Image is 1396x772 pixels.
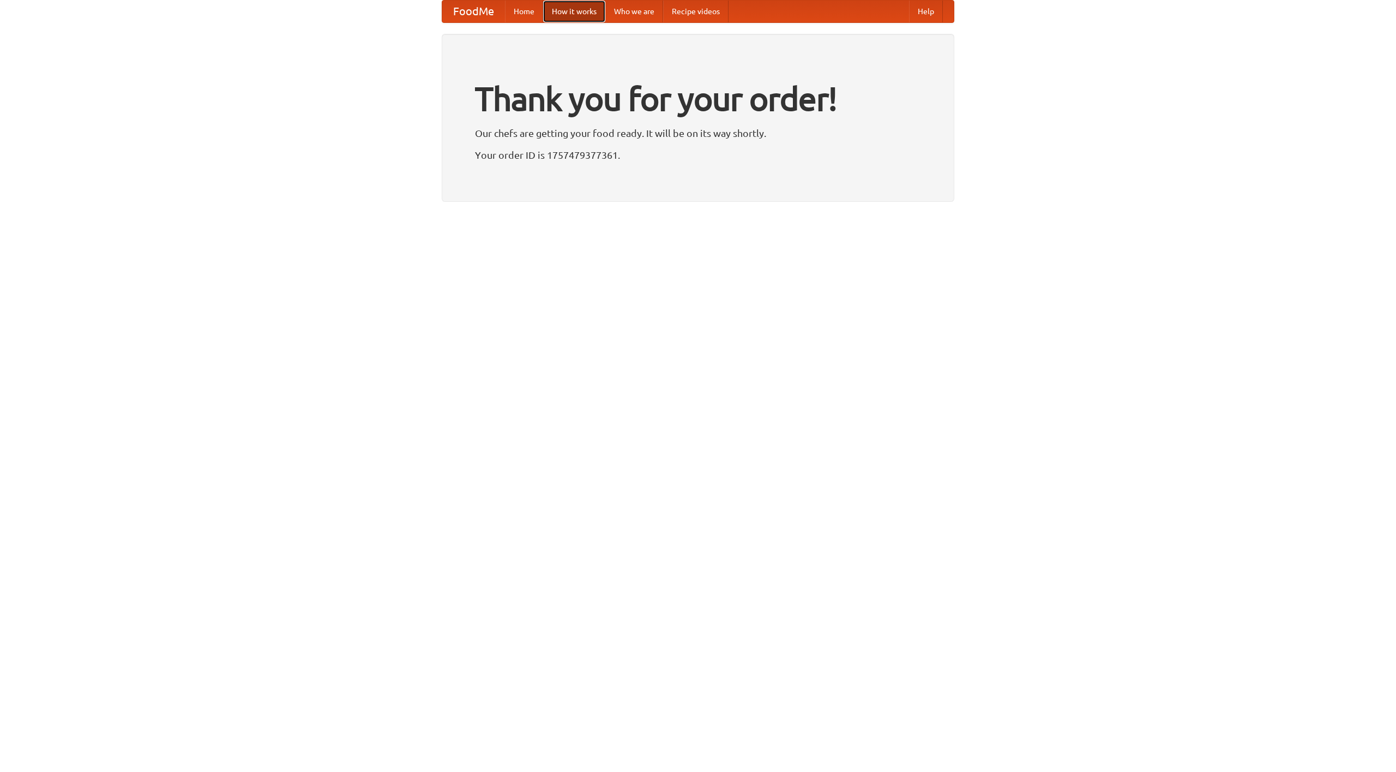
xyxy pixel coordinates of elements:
[663,1,729,22] a: Recipe videos
[605,1,663,22] a: Who we are
[475,73,921,125] h1: Thank you for your order!
[475,125,921,141] p: Our chefs are getting your food ready. It will be on its way shortly.
[475,147,921,163] p: Your order ID is 1757479377361.
[543,1,605,22] a: How it works
[909,1,943,22] a: Help
[442,1,505,22] a: FoodMe
[505,1,543,22] a: Home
